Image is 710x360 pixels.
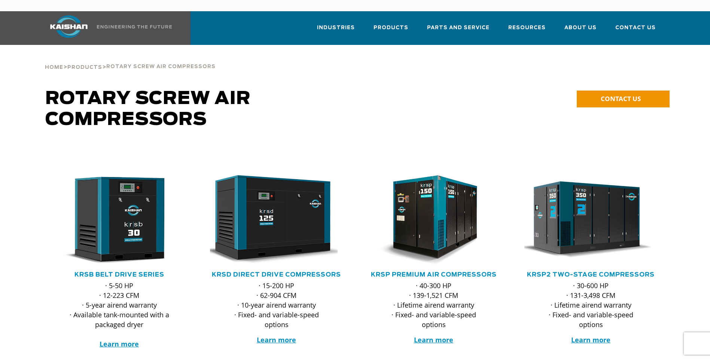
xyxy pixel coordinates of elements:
img: krsp350 [519,175,652,265]
p: · 5-50 HP · 12-223 CFM · 5-year airend warranty · Available tank-mounted with a packaged dryer [68,281,171,349]
img: krsp150 [362,175,495,265]
a: Industries [317,18,355,43]
p: · 30-600 HP · 131-3,498 CFM · Lifetime airend warranty · Fixed- and variable-speed options [539,281,643,329]
a: Products [374,18,408,43]
span: About Us [564,24,597,32]
p: · 15-200 HP · 62-904 CFM · 10-year airend warranty · Fixed- and variable-speed options [225,281,328,329]
a: Kaishan USA [41,11,173,45]
span: Contact Us [615,24,656,32]
a: KRSD Direct Drive Compressors [212,272,341,278]
span: Industries [317,24,355,32]
span: Home [45,65,63,70]
span: Rotary Screw Air Compressors [106,64,216,69]
p: · 40-300 HP · 139-1,521 CFM · Lifetime airend warranty · Fixed- and variable-speed options [382,281,485,329]
div: krsb30 [53,175,186,265]
a: Products [67,64,102,70]
a: About Us [564,18,597,43]
img: kaishan logo [41,15,97,38]
span: Rotary Screw Air Compressors [45,90,251,129]
span: Products [67,65,102,70]
a: Home [45,64,63,70]
a: KRSB Belt Drive Series [74,272,164,278]
div: > > [45,45,216,73]
a: Learn more [257,335,296,344]
a: Learn more [414,335,453,344]
a: Contact Us [615,18,656,43]
img: krsb30 [47,175,180,265]
img: krsd125 [204,175,338,265]
div: krsp350 [524,175,658,265]
a: Parts and Service [427,18,490,43]
span: Resources [508,24,546,32]
img: Engineering the future [97,25,172,28]
a: Resources [508,18,546,43]
span: CONTACT US [601,94,641,103]
a: Learn more [100,339,139,348]
span: Products [374,24,408,32]
a: CONTACT US [577,91,670,107]
div: krsd125 [210,175,343,265]
div: krsp150 [367,175,500,265]
a: Learn more [571,335,610,344]
a: KRSP2 Two-Stage Compressors [527,272,655,278]
a: KRSP Premium Air Compressors [371,272,497,278]
span: Parts and Service [427,24,490,32]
